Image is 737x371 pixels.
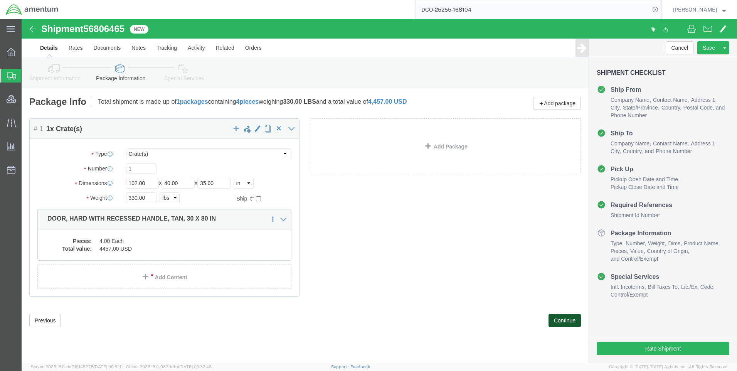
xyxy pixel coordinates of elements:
span: Server: 2025.18.0-dd719145275 [31,364,123,369]
span: Client: 2025.18.0-9839db4 [126,364,212,369]
span: Copyright © [DATE]-[DATE] Agistix Inc., All Rights Reserved [609,364,728,370]
span: Ray Cheatteam [673,5,717,14]
a: Feedback [350,364,370,369]
span: [DATE] 09:32:48 [179,364,212,369]
iframe: FS Legacy Container [22,19,737,363]
span: [DATE] 09:51:11 [94,364,123,369]
img: logo [5,4,59,15]
button: [PERSON_NAME] [673,5,726,14]
input: Search for shipment number, reference number [416,0,650,19]
a: Support [331,364,350,369]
